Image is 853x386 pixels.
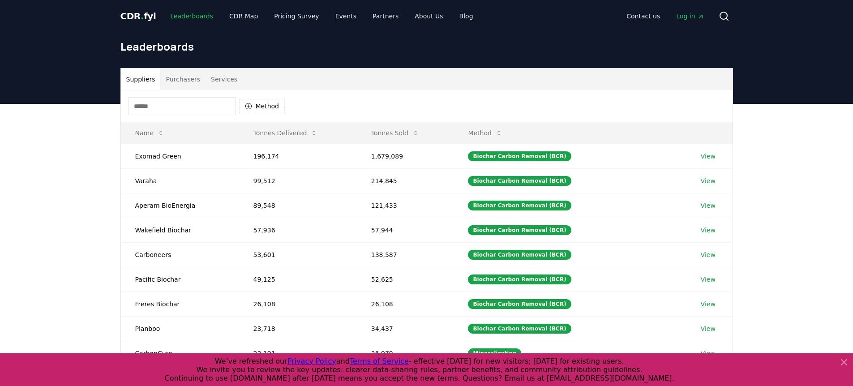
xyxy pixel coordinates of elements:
[357,316,454,341] td: 34,437
[121,218,239,242] td: Wakefield Biochar
[701,349,716,358] a: View
[206,69,243,90] button: Services
[120,11,156,21] span: CDR fyi
[468,225,571,235] div: Biochar Carbon Removal (BCR)
[468,201,571,210] div: Biochar Carbon Removal (BCR)
[239,341,357,365] td: 23,191
[121,193,239,218] td: Aperam BioEnergia
[701,300,716,309] a: View
[701,176,716,185] a: View
[267,8,326,24] a: Pricing Survey
[121,292,239,316] td: Freres Biochar
[357,341,454,365] td: 36,979
[365,8,406,24] a: Partners
[701,226,716,235] a: View
[163,8,220,24] a: Leaderboards
[619,8,667,24] a: Contact us
[701,152,716,161] a: View
[669,8,711,24] a: Log in
[239,144,357,168] td: 196,174
[239,292,357,316] td: 26,108
[468,274,571,284] div: Biochar Carbon Removal (BCR)
[452,8,480,24] a: Blog
[357,218,454,242] td: 57,944
[121,168,239,193] td: Varaha
[121,341,239,365] td: CarbonCure
[239,316,357,341] td: 23,718
[120,39,733,54] h1: Leaderboards
[468,176,571,186] div: Biochar Carbon Removal (BCR)
[239,193,357,218] td: 89,548
[357,168,454,193] td: 214,845
[468,299,571,309] div: Biochar Carbon Removal (BCR)
[357,292,454,316] td: 26,108
[468,151,571,161] div: Biochar Carbon Removal (BCR)
[121,242,239,267] td: Carboneers
[121,316,239,341] td: Planboo
[239,242,357,267] td: 53,601
[239,99,285,113] button: Method
[468,348,521,358] div: Mineralization
[357,242,454,267] td: 138,587
[407,8,450,24] a: About Us
[163,8,480,24] nav: Main
[468,324,571,334] div: Biochar Carbon Removal (BCR)
[222,8,265,24] a: CDR Map
[357,144,454,168] td: 1,679,089
[468,250,571,260] div: Biochar Carbon Removal (BCR)
[239,267,357,292] td: 49,125
[121,267,239,292] td: Pacific Biochar
[128,124,171,142] button: Name
[701,324,716,333] a: View
[121,69,161,90] button: Suppliers
[239,168,357,193] td: 99,512
[160,69,206,90] button: Purchasers
[239,218,357,242] td: 57,936
[364,124,426,142] button: Tonnes Sold
[357,267,454,292] td: 52,625
[619,8,711,24] nav: Main
[701,250,716,259] a: View
[701,275,716,284] a: View
[328,8,364,24] a: Events
[120,10,156,22] a: CDR.fyi
[461,124,510,142] button: Method
[141,11,144,21] span: .
[121,144,239,168] td: Exomad Green
[701,201,716,210] a: View
[357,193,454,218] td: 121,433
[246,124,325,142] button: Tonnes Delivered
[676,12,704,21] span: Log in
